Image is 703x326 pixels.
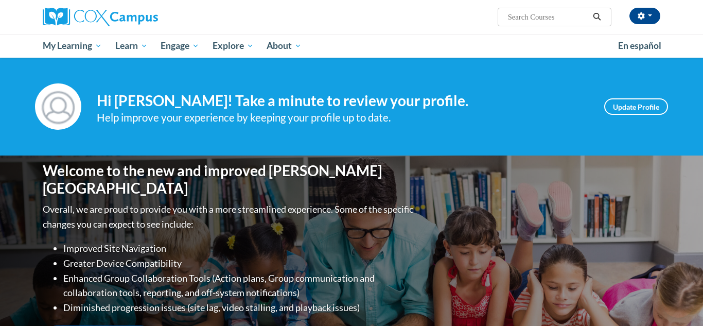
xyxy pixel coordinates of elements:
span: En español [618,40,661,51]
span: My Learning [43,40,102,52]
img: Profile Image [35,83,81,130]
a: Cox Campus [43,8,238,26]
li: Greater Device Compatibility [63,256,416,271]
a: Learn [109,34,154,58]
a: En español [611,35,668,57]
span: About [267,40,302,52]
h1: Welcome to the new and improved [PERSON_NAME][GEOGRAPHIC_DATA] [43,162,416,197]
iframe: Button to launch messaging window [662,285,695,318]
input: Search Courses [507,11,589,23]
button: Account Settings [629,8,660,24]
a: Engage [154,34,206,58]
h4: Hi [PERSON_NAME]! Take a minute to review your profile. [97,92,589,110]
a: Explore [206,34,260,58]
li: Enhanced Group Collaboration Tools (Action plans, Group communication and collaboration tools, re... [63,271,416,301]
a: About [260,34,309,58]
a: Update Profile [604,98,668,115]
button: Search [589,11,605,23]
li: Diminished progression issues (site lag, video stalling, and playback issues) [63,300,416,315]
span: Engage [161,40,199,52]
span: Learn [115,40,148,52]
li: Improved Site Navigation [63,241,416,256]
div: Help improve your experience by keeping your profile up to date. [97,109,589,126]
img: Cox Campus [43,8,158,26]
div: Main menu [27,34,676,58]
a: My Learning [36,34,109,58]
p: Overall, we are proud to provide you with a more streamlined experience. Some of the specific cha... [43,202,416,232]
span: Explore [213,40,254,52]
